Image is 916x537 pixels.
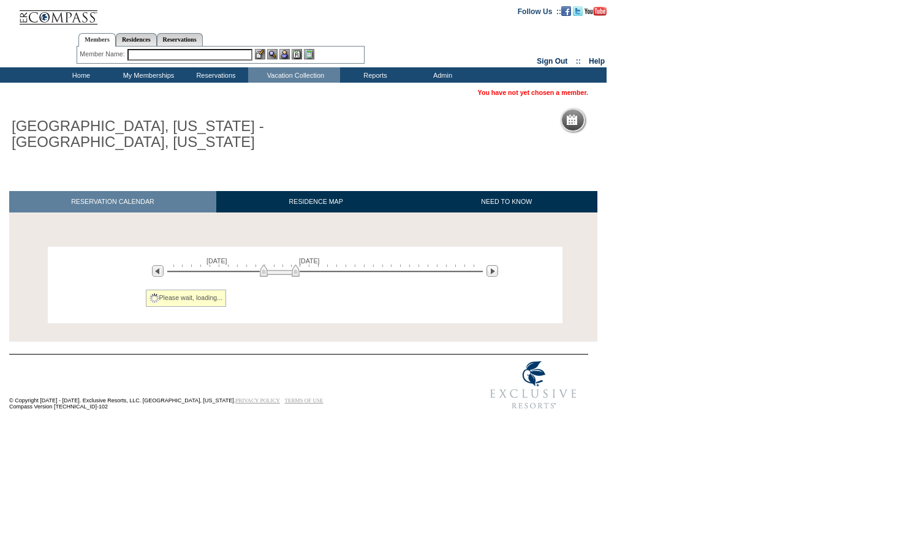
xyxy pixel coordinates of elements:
[152,265,164,277] img: Previous
[537,57,567,66] a: Sign Out
[292,49,302,59] img: Reservations
[248,67,340,83] td: Vacation Collection
[80,49,127,59] div: Member Name:
[407,67,475,83] td: Admin
[116,33,157,46] a: Residences
[304,49,314,59] img: b_calculator.gif
[78,33,116,47] a: Members
[299,257,320,265] span: [DATE]
[573,7,583,14] a: Follow us on Twitter
[582,116,676,124] h5: Reservation Calendar
[206,257,227,265] span: [DATE]
[9,356,438,416] td: © Copyright [DATE] - [DATE]. Exclusive Resorts, LLC. [GEOGRAPHIC_DATA], [US_STATE]. Compass Versi...
[518,6,561,16] td: Follow Us ::
[561,7,571,14] a: Become our fan on Facebook
[216,191,416,212] a: RESIDENCE MAP
[576,57,581,66] span: ::
[479,355,588,416] img: Exclusive Resorts
[561,6,571,16] img: Become our fan on Facebook
[285,397,324,404] a: TERMS OF USE
[279,49,290,59] img: Impersonate
[113,67,181,83] td: My Memberships
[157,33,203,46] a: Reservations
[585,7,607,16] img: Subscribe to our YouTube Channel
[340,67,407,83] td: Reports
[486,265,498,277] img: Next
[46,67,113,83] td: Home
[478,89,588,96] span: You have not yet chosen a member.
[150,293,159,303] img: spinner2.gif
[415,191,597,212] a: NEED TO KNOW
[255,49,265,59] img: b_edit.gif
[589,57,605,66] a: Help
[181,67,248,83] td: Reservations
[9,116,284,153] h1: [GEOGRAPHIC_DATA], [US_STATE] - [GEOGRAPHIC_DATA], [US_STATE]
[146,290,227,307] div: Please wait, loading...
[267,49,278,59] img: View
[235,397,280,404] a: PRIVACY POLICY
[585,7,607,14] a: Subscribe to our YouTube Channel
[573,6,583,16] img: Follow us on Twitter
[9,191,216,212] a: RESERVATION CALENDAR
